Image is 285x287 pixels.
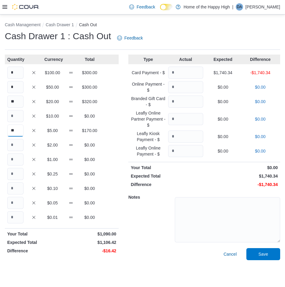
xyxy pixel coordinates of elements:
[206,56,241,62] p: Expected
[63,239,117,245] p: $1,106.42
[44,185,61,191] p: $0.10
[7,96,24,108] input: Quantity
[82,128,98,134] p: $170.00
[7,168,24,180] input: Quantity
[168,96,203,108] input: Quantity
[243,84,278,90] p: $0.00
[206,134,241,140] p: $0.00
[82,200,98,206] p: $0.00
[243,134,278,140] p: $0.00
[206,70,241,76] p: $1,740.34
[79,22,97,27] button: Cash Out
[44,214,61,220] p: $0.01
[5,30,111,42] h1: Cash Drawer 1 : Cash Out
[82,142,98,148] p: $0.00
[82,113,98,119] p: $0.00
[7,182,24,194] input: Quantity
[131,173,203,179] p: Expected Total
[44,128,61,134] p: $5.00
[223,251,237,257] span: Cancel
[44,156,61,162] p: $1.00
[124,35,143,41] span: Feedback
[206,148,241,154] p: $0.00
[168,81,203,93] input: Quantity
[7,239,61,245] p: Expected Total
[206,99,241,105] p: $0.00
[7,56,24,62] p: Quantity
[115,32,145,44] a: Feedback
[82,171,98,177] p: $0.00
[245,3,280,11] p: [PERSON_NAME]
[243,116,278,122] p: $0.00
[243,56,278,62] p: Difference
[131,145,166,157] p: Leafly Online Payment - $
[82,56,98,62] p: Total
[7,231,61,237] p: Your Total
[82,99,98,105] p: $320.00
[237,3,242,11] span: DA
[131,96,166,108] p: Branded Gift Card - $
[7,153,24,166] input: Quantity
[168,67,203,79] input: Quantity
[7,67,24,79] input: Quantity
[7,139,24,151] input: Quantity
[63,231,117,237] p: $1,090.00
[243,148,278,154] p: $0.00
[44,56,61,62] p: Currency
[168,113,203,125] input: Quantity
[206,116,241,122] p: $0.00
[5,22,40,27] button: Cash Management
[246,248,280,260] button: Save
[127,1,157,13] a: Feedback
[243,99,278,105] p: $0.00
[5,22,280,29] nav: An example of EuiBreadcrumbs
[46,22,74,27] button: Cash Drawer 1
[82,156,98,162] p: $0.00
[160,4,173,10] input: Dark Mode
[82,185,98,191] p: $0.00
[206,84,241,90] p: $0.00
[131,110,166,128] p: Leafly Online Partner Payment - $
[131,131,166,143] p: Leafly Kiosk Payment - $
[7,248,61,254] p: Difference
[206,173,278,179] p: $1,740.34
[236,3,243,11] div: Dani Aymont
[232,3,233,11] p: |
[7,110,24,122] input: Quantity
[44,99,61,105] p: $20.00
[131,56,166,62] p: Type
[7,125,24,137] input: Quantity
[12,4,39,10] img: Cova
[7,197,24,209] input: Quantity
[258,251,268,257] span: Save
[131,81,166,93] p: Online Payment - $
[44,84,61,90] p: $50.00
[131,181,203,188] p: Difference
[82,214,98,220] p: $0.00
[168,56,203,62] p: Actual
[128,191,174,203] h5: Notes
[131,70,166,76] p: Card Payment - $
[44,70,61,76] p: $100.00
[184,3,230,11] p: Home of the Happy High
[243,70,278,76] p: -$1,740.34
[44,142,61,148] p: $2.00
[44,113,61,119] p: $10.00
[168,145,203,157] input: Quantity
[44,200,61,206] p: $0.05
[168,131,203,143] input: Quantity
[206,181,278,188] p: -$1,740.34
[131,165,203,171] p: Your Total
[7,211,24,223] input: Quantity
[206,165,278,171] p: $0.00
[136,4,155,10] span: Feedback
[82,84,98,90] p: $300.00
[221,248,239,260] button: Cancel
[63,248,117,254] p: -$16.42
[82,70,98,76] p: $300.00
[7,81,24,93] input: Quantity
[44,171,61,177] p: $0.25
